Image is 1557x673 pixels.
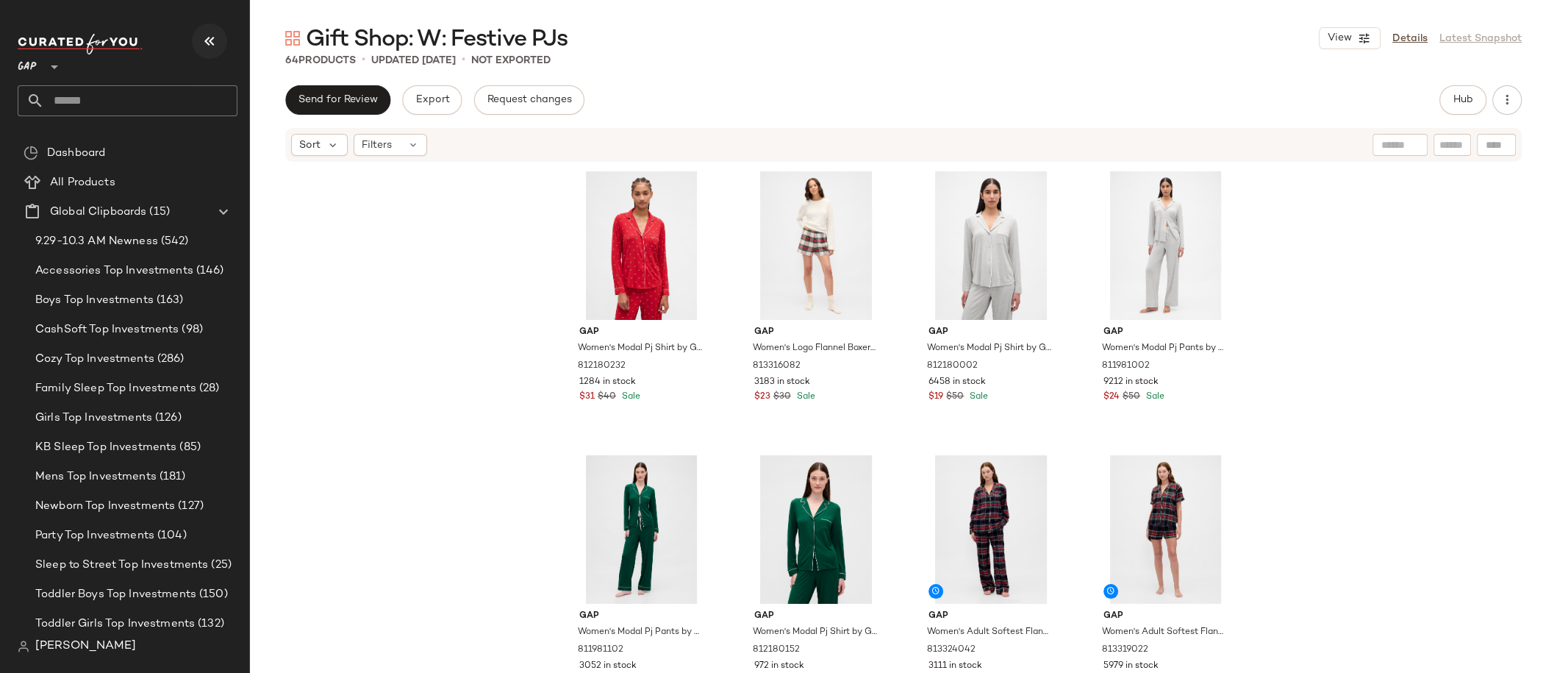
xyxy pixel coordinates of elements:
span: Cozy Top Investments [35,351,154,368]
span: Newborn Top Investments [35,498,175,515]
span: Gap [754,326,878,339]
span: Export [415,94,449,106]
span: (85) [176,439,201,456]
span: 813319022 [1102,644,1148,657]
button: Export [402,85,462,115]
span: View [1327,32,1352,44]
span: Global Clipboards [50,204,146,221]
span: (25) [208,557,232,574]
span: $19 [928,391,943,404]
button: Send for Review [285,85,390,115]
img: cn60416017.jpg [742,171,890,320]
span: (127) [175,498,204,515]
span: KB Sleep Top Investments [35,439,176,456]
span: (146) [193,263,224,279]
img: svg%3e [18,641,29,652]
span: $40 [598,391,616,404]
img: cn60151244.jpg [742,455,890,604]
span: $30 [773,391,791,404]
span: 811981002 [1102,360,1150,373]
p: updated [DATE] [371,53,456,68]
a: Details [1392,31,1428,46]
span: (126) [152,410,182,427]
span: All Products [50,174,115,191]
span: Party Top Investments [35,527,154,544]
span: Sale [1143,392,1164,402]
span: 812180232 [578,360,626,373]
span: (150) [196,586,228,603]
span: Sale [619,392,640,402]
div: Products [285,53,356,68]
span: $31 [579,391,595,404]
span: 813324042 [927,644,976,657]
button: View [1319,27,1381,49]
span: $23 [754,391,770,404]
span: Sleep to Street Top Investments [35,557,208,574]
span: 3183 in stock [754,376,810,389]
span: [PERSON_NAME] [35,638,136,655]
span: Gap [579,610,704,623]
span: Gap [1103,610,1228,623]
img: cn60161571.jpg [568,455,715,604]
span: (286) [154,351,185,368]
button: Request changes [474,85,584,115]
span: 6458 in stock [928,376,986,389]
span: 64 [285,55,298,66]
span: Request changes [487,94,572,106]
span: 9212 in stock [1103,376,1159,389]
img: cn59763390.jpg [917,171,1064,320]
span: Gap [754,610,878,623]
span: (542) [158,233,189,250]
span: Mens Top Investments [35,469,157,485]
span: $50 [946,391,964,404]
img: cn60584641.jpg [568,171,715,320]
button: Hub [1439,85,1486,115]
span: 5979 in stock [1103,660,1159,673]
span: • [462,51,465,69]
img: cfy_white_logo.C9jOOHJF.svg [18,34,143,54]
span: Filters [362,138,392,153]
span: $24 [1103,391,1120,404]
span: Sale [794,392,815,402]
span: (15) [146,204,170,221]
span: GAP [18,50,37,76]
span: (181) [157,469,186,485]
span: 812180152 [753,644,800,657]
span: Women's Modal Pj Shirt by Gap Red Bows Size S [578,342,702,355]
span: 9.29-10.3 AM Newness [35,233,158,250]
span: (104) [154,527,187,544]
span: Women's Adult Softest Flannel Pj Set by Gap Black Tartan Plaid Size M [927,626,1051,639]
span: 812180002 [927,360,978,373]
img: svg%3e [285,31,300,46]
span: Send for Review [298,94,378,106]
span: Gift Shop: W: Festive PJs [306,25,568,54]
span: Gap [1103,326,1228,339]
span: Women's Modal Pj Shirt by Gap Evergreen Glamour Size XS [753,626,877,639]
img: svg%3e [24,146,38,160]
img: cn60672609.jpg [917,455,1064,604]
span: Girls Top Investments [35,410,152,427]
span: 3052 in stock [579,660,637,673]
span: Gap [579,326,704,339]
span: Boys Top Investments [35,292,154,309]
span: Accessories Top Investments [35,263,193,279]
span: (28) [196,380,220,397]
span: Sale [967,392,988,402]
span: Women's Logo Flannel Boxer Shorts by Gap Tan Tartan Plaid Size XS [753,342,877,355]
span: $50 [1123,391,1140,404]
span: Toddler Boys Top Investments [35,586,196,603]
p: Not Exported [471,53,551,68]
span: (98) [179,321,203,338]
span: 811981102 [578,644,623,657]
img: cn60672604.jpg [1092,455,1239,604]
span: 1284 in stock [579,376,636,389]
span: Sort [299,138,321,153]
span: Women's Modal Pj Pants by Gap Evergreen Glamour Size XS [578,626,702,639]
span: 3111 in stock [928,660,982,673]
img: cn59763410.jpg [1092,171,1239,320]
span: 972 in stock [754,660,804,673]
span: Dashboard [47,145,105,162]
span: Women's Adult Softest Flannel [PERSON_NAME] Set by Gap Black Tartan Plaid Size S [1102,626,1226,639]
span: Women's Modal Pj Shirt by Gap [PERSON_NAME] Tall Size S [927,342,1051,355]
span: Toddler Girls Top Investments [35,616,195,633]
